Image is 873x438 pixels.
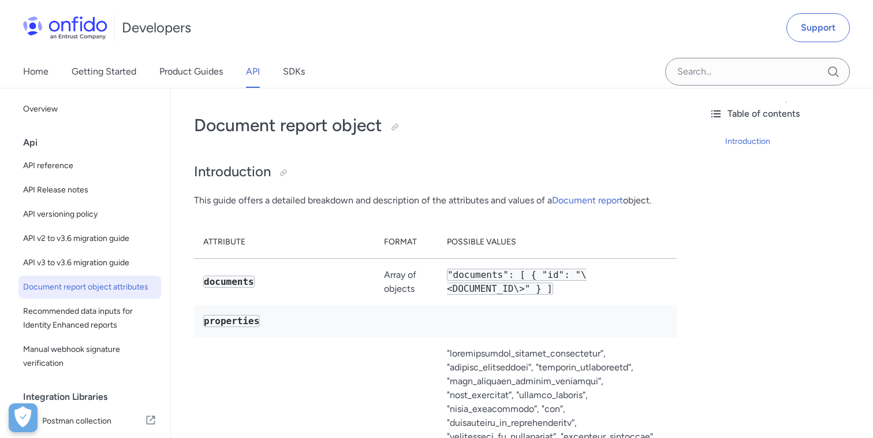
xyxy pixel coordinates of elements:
a: Manual webhook signature verification [18,338,161,375]
h2: Introduction [194,162,677,182]
a: Document report [552,195,623,206]
div: Integration Libraries [23,385,166,409]
code: documents [203,276,255,288]
a: Home [23,55,48,88]
span: API v2 to v3.6 migration guide [23,232,156,246]
img: Onfido Logo [23,16,107,39]
span: API reference [23,159,156,173]
a: API [246,55,260,88]
a: API versioning policy [18,203,161,226]
a: API v2 to v3.6 migration guide [18,227,161,250]
div: Api [23,131,166,154]
th: Attribute [194,226,375,259]
div: Table of contents [709,107,864,121]
td: Array of objects [375,258,438,305]
a: Recommended data inputs for Identity Enhanced reports [18,300,161,337]
span: Postman collection [42,413,145,429]
a: SDKs [283,55,305,88]
span: API Release notes [23,183,156,197]
h1: Document report object [194,114,677,137]
a: Overview [18,98,161,121]
input: Onfido search input field [665,58,850,86]
a: Getting Started [72,55,136,88]
a: Document report object attributes [18,276,161,299]
a: Product Guides [159,55,223,88]
th: Possible values [438,226,677,259]
span: Manual webhook signature verification [23,343,156,370]
h1: Developers [122,18,191,37]
span: API v3 to v3.6 migration guide [23,256,156,270]
code: "documents": [ { "id": "\<DOCUMENT_ID\>" } ] [447,269,587,295]
span: Document report object attributes [23,280,156,294]
div: Cookie Preferences [9,403,38,432]
th: Format [375,226,438,259]
span: Overview [23,102,156,116]
a: API Release notes [18,179,161,202]
a: Introduction [725,135,864,149]
p: This guide offers a detailed breakdown and description of the attributes and values of a object. [194,194,677,207]
button: Open Preferences [9,403,38,432]
span: Recommended data inputs for Identity Enhanced reports [23,305,156,332]
code: properties [203,315,260,327]
span: API versioning policy [23,207,156,221]
a: Support [786,13,850,42]
a: IconPostman collectionPostman collection [18,409,161,434]
a: API reference [18,154,161,177]
a: API v3 to v3.6 migration guide [18,251,161,274]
